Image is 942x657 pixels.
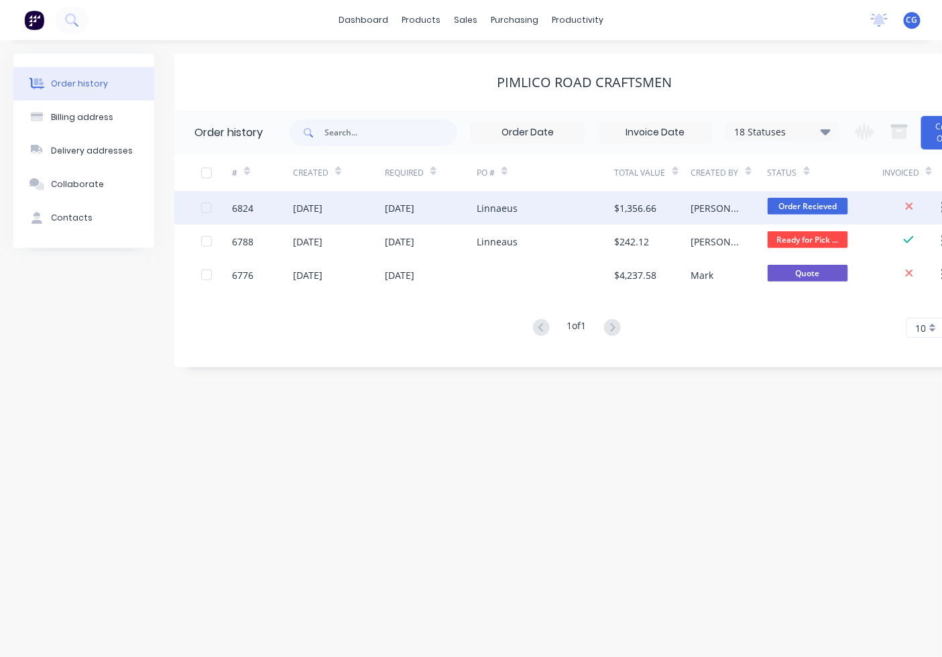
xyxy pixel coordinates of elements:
[768,167,797,179] div: Status
[232,201,253,215] div: 6824
[332,10,395,30] a: dashboard
[691,235,741,249] div: [PERSON_NAME]
[51,111,113,123] div: Billing address
[726,125,839,139] div: 18 Statuses
[768,231,848,248] span: Ready for Pick ...
[768,198,848,215] span: Order Recieved
[691,154,768,191] div: Created By
[567,318,587,338] div: 1 of 1
[13,101,154,134] button: Billing address
[13,134,154,168] button: Delivery addresses
[768,154,882,191] div: Status
[395,10,447,30] div: products
[232,154,293,191] div: #
[13,201,154,235] button: Contacts
[385,201,414,215] div: [DATE]
[882,167,919,179] div: Invoiced
[497,74,672,91] div: Pimlico Road Craftsmen
[51,145,133,157] div: Delivery addresses
[447,10,484,30] div: sales
[13,168,154,201] button: Collaborate
[615,167,666,179] div: Total Value
[615,268,657,282] div: $4,237.58
[385,167,424,179] div: Required
[232,167,237,179] div: #
[691,268,714,282] div: Mark
[293,268,322,282] div: [DATE]
[232,268,253,282] div: 6776
[615,235,650,249] div: $242.12
[768,265,848,282] span: Quote
[385,268,414,282] div: [DATE]
[477,201,518,215] div: Linnaeus
[906,14,918,26] span: CG
[599,123,711,143] input: Invoice Date
[293,154,385,191] div: Created
[477,235,518,249] div: Linneaus
[615,154,691,191] div: Total Value
[232,235,253,249] div: 6788
[325,119,457,146] input: Search...
[293,201,322,215] div: [DATE]
[691,201,741,215] div: [PERSON_NAME]
[477,167,495,179] div: PO #
[545,10,610,30] div: productivity
[24,10,44,30] img: Factory
[51,178,104,190] div: Collaborate
[293,167,329,179] div: Created
[385,154,477,191] div: Required
[13,67,154,101] button: Order history
[915,321,926,335] span: 10
[471,123,584,143] input: Order Date
[51,78,108,90] div: Order history
[691,167,739,179] div: Created By
[51,212,93,224] div: Contacts
[615,201,657,215] div: $1,356.66
[293,235,322,249] div: [DATE]
[477,154,615,191] div: PO #
[385,235,414,249] div: [DATE]
[194,125,263,141] div: Order history
[484,10,545,30] div: purchasing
